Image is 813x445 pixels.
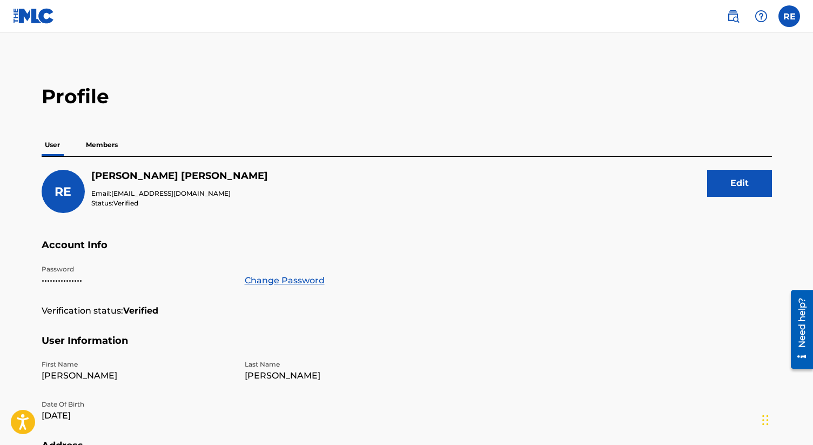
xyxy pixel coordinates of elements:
h5: User Information [42,335,772,360]
p: User [42,134,63,156]
div: Drag [762,404,769,436]
p: ••••••••••••••• [42,274,232,287]
p: [DATE] [42,409,232,422]
div: User Menu [778,5,800,27]
p: Last Name [245,360,435,369]
strong: Verified [123,304,158,317]
p: Date Of Birth [42,400,232,409]
div: Help [750,5,772,27]
iframe: Resource Center [783,286,813,373]
span: RE [55,184,71,199]
p: Email: [91,189,268,198]
p: Verification status: [42,304,123,317]
p: Status: [91,198,268,208]
p: Members [83,134,121,156]
span: Verified [113,199,138,207]
button: Edit [707,170,772,197]
img: help [755,10,768,23]
span: [EMAIL_ADDRESS][DOMAIN_NAME] [111,189,231,197]
p: First Name [42,360,232,369]
a: Change Password [245,274,325,287]
img: search [727,10,740,23]
p: [PERSON_NAME] [42,369,232,382]
h5: Reginald Edwards [91,170,268,182]
h2: Profile [42,84,772,109]
img: MLC Logo [13,8,55,24]
iframe: Chat Widget [759,393,813,445]
p: [PERSON_NAME] [245,369,435,382]
h5: Account Info [42,239,772,264]
a: Public Search [722,5,744,27]
p: Password [42,264,232,274]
